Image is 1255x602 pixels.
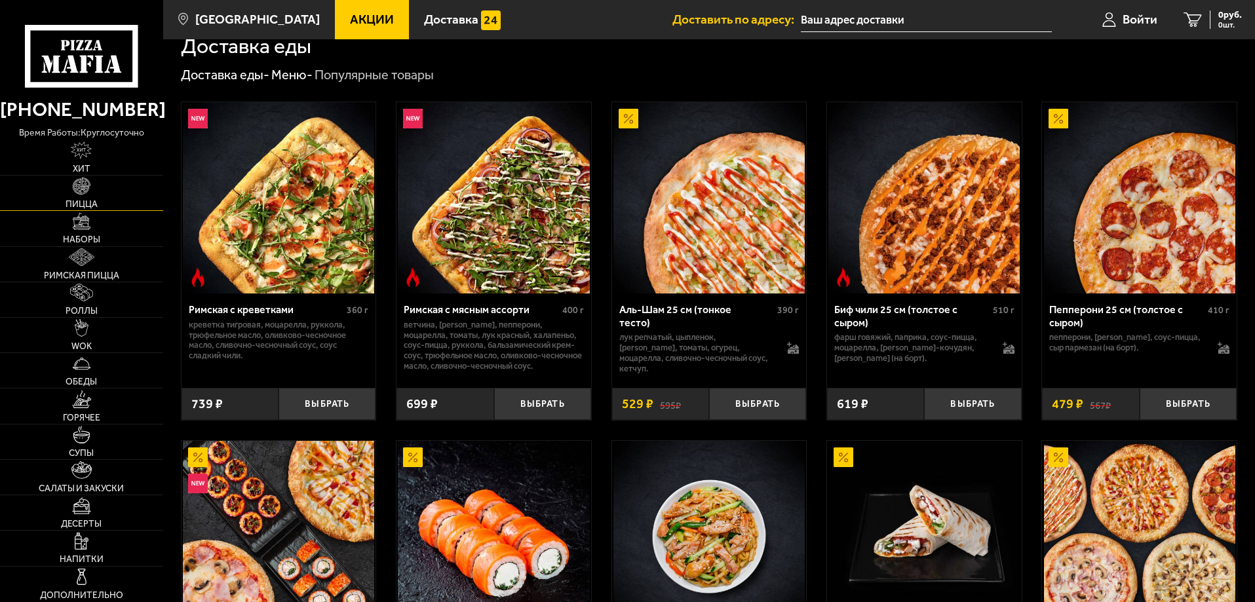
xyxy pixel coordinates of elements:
[73,164,90,174] span: Хит
[403,268,423,288] img: Острое блюдо
[837,398,868,411] span: 619 ₽
[350,13,394,26] span: Акции
[1218,21,1242,29] span: 0 шт.
[1090,398,1111,411] s: 567 ₽
[191,398,223,411] span: 739 ₽
[619,109,638,128] img: Акционный
[181,67,269,83] a: Доставка еды-
[195,13,320,26] span: [GEOGRAPHIC_DATA]
[1218,10,1242,20] span: 0 руб.
[189,303,344,316] div: Римская с креветками
[777,305,799,316] span: 390 г
[66,200,98,209] span: Пицца
[279,388,376,420] button: Выбрать
[63,235,100,244] span: Наборы
[1042,102,1237,293] a: АкционныйПепперони 25 см (толстое с сыром)
[619,332,775,374] p: лук репчатый, цыпленок, [PERSON_NAME], томаты, огурец, моцарелла, сливочно-чесночный соус, кетчуп.
[40,591,123,600] span: Дополнительно
[189,320,369,362] p: креветка тигровая, моцарелла, руккола, трюфельное масло, оливково-чесночное масло, сливочно-чесно...
[834,268,853,288] img: Острое блюдо
[182,102,376,293] a: НовинкаОстрое блюдоРимская с креветками
[993,305,1014,316] span: 510 г
[481,10,501,30] img: 15daf4d41897b9f0e9f617042186c801.svg
[188,268,208,288] img: Острое блюдо
[1052,398,1083,411] span: 479 ₽
[183,102,374,293] img: Римская с креветками
[827,102,1022,293] a: Острое блюдоБиф чили 25 см (толстое с сыром)
[1049,332,1205,353] p: пепперони, [PERSON_NAME], соус-пицца, сыр пармезан (на борт).
[181,36,311,57] h1: Доставка еды
[619,303,775,328] div: Аль-Шам 25 см (тонкое тесто)
[188,447,208,467] img: Акционный
[612,102,807,293] a: АкционныйАль-Шам 25 см (тонкое тесто)
[66,377,97,386] span: Обеды
[403,447,423,467] img: Акционный
[271,67,313,83] a: Меню-
[562,305,584,316] span: 400 г
[1049,447,1068,467] img: Акционный
[396,102,591,293] a: НовинкаОстрое блюдоРимская с мясным ассорти
[69,449,94,458] span: Супы
[61,519,102,529] span: Десерты
[672,13,801,26] span: Доставить по адресу:
[39,484,124,493] span: Салаты и закуски
[622,398,653,411] span: 529 ₽
[398,102,589,293] img: Римская с мясным ассорти
[63,413,100,423] span: Горячее
[1208,305,1229,316] span: 410 г
[66,307,98,316] span: Роллы
[347,305,368,316] span: 360 г
[404,303,559,316] div: Римская с мясным ассорти
[828,102,1020,293] img: Биф чили 25 см (толстое с сыром)
[424,13,478,26] span: Доставка
[315,67,434,84] div: Популярные товары
[188,474,208,493] img: Новинка
[834,303,990,328] div: Биф чили 25 см (толстое с сыром)
[801,8,1052,32] input: Ваш адрес доставки
[406,398,438,411] span: 699 ₽
[1049,109,1068,128] img: Акционный
[188,109,208,128] img: Новинка
[403,109,423,128] img: Новинка
[1044,102,1235,293] img: Пепперони 25 см (толстое с сыром)
[1123,13,1157,26] span: Войти
[404,320,584,372] p: ветчина, [PERSON_NAME], пепперони, моцарелла, томаты, лук красный, халапеньо, соус-пицца, руккола...
[834,332,990,364] p: фарш говяжий, паприка, соус-пицца, моцарелла, [PERSON_NAME]-кочудян, [PERSON_NAME] (на борт).
[1049,303,1205,328] div: Пепперони 25 см (толстое с сыром)
[494,388,591,420] button: Выбрать
[44,271,119,280] span: Римская пицца
[709,388,806,420] button: Выбрать
[613,102,805,293] img: Аль-Шам 25 см (тонкое тесто)
[660,398,681,411] s: 595 ₽
[1140,388,1237,420] button: Выбрать
[924,388,1021,420] button: Выбрать
[60,555,104,564] span: Напитки
[834,447,853,467] img: Акционный
[71,342,92,351] span: WOK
